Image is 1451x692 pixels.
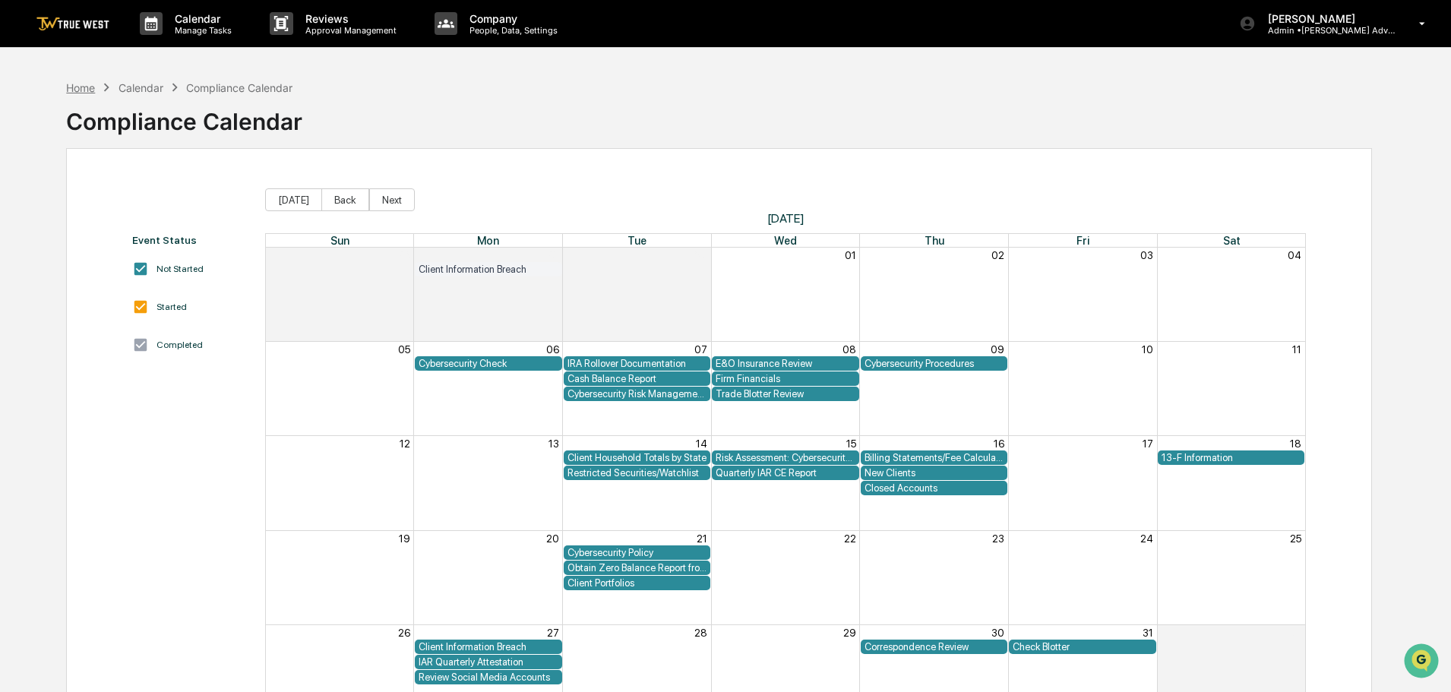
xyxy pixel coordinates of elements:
[293,25,404,36] p: Approval Management
[265,188,322,211] button: [DATE]
[1143,627,1153,639] button: 31
[186,81,292,94] div: Compliance Calendar
[398,627,410,639] button: 26
[547,627,559,639] button: 27
[994,438,1004,450] button: 16
[156,340,203,350] div: Completed
[369,188,415,211] button: Next
[119,81,163,94] div: Calendar
[548,438,559,450] button: 13
[1288,249,1301,261] button: 04
[477,234,499,247] span: Mon
[1013,641,1152,653] div: Check Blotter
[419,358,558,369] div: Cybersecurity Check
[321,188,369,211] button: Back
[30,311,98,326] span: Preclearance
[15,32,277,56] p: How can we help?
[694,249,707,261] button: 30
[293,12,404,25] p: Reviews
[107,376,184,388] a: Powered byPylon
[15,116,43,144] img: 1746055101610-c473b297-6a78-478c-a979-82029cc54cd1
[66,96,302,135] div: Compliance Calendar
[9,333,102,361] a: 🔎Data Lookup
[865,482,1004,494] div: Closed Accounts
[258,121,277,139] button: Start new chat
[991,249,1004,261] button: 02
[1290,438,1301,450] button: 18
[567,547,707,558] div: Cybersecurity Policy
[457,25,565,36] p: People, Data, Settings
[992,532,1004,545] button: 23
[991,627,1004,639] button: 30
[716,467,855,479] div: Quarterly IAR CE Report
[330,234,349,247] span: Sun
[567,577,707,589] div: Client Portfolios
[716,388,855,400] div: Trade Blotter Review
[865,641,1004,653] div: Correspondence Review
[163,25,239,36] p: Manage Tasks
[1402,642,1443,683] iframe: Open customer support
[1142,343,1153,355] button: 10
[134,207,166,219] span: [DATE]
[400,438,410,450] button: 12
[567,452,707,463] div: Client Household Totals by State
[236,166,277,184] button: See all
[1290,532,1301,545] button: 25
[156,302,187,312] div: Started
[1140,249,1153,261] button: 03
[30,340,96,355] span: Data Lookup
[774,234,797,247] span: Wed
[47,248,123,260] span: [PERSON_NAME]
[36,17,109,31] img: logo
[151,377,184,388] span: Pylon
[1076,234,1089,247] span: Fri
[546,249,559,261] button: 29
[126,248,131,260] span: •
[716,358,855,369] div: E&O Insurance Review
[1223,234,1241,247] span: Sat
[66,81,95,94] div: Home
[567,388,707,400] div: Cybersecurity Risk Management and Strategy
[844,532,856,545] button: 22
[15,192,40,216] img: Tammy Steffen
[15,341,27,353] div: 🔎
[865,467,1004,479] div: New Clients
[398,343,410,355] button: 05
[567,562,707,574] div: Obtain Zero Balance Report from Custodian
[15,169,102,181] div: Past conversations
[546,343,559,355] button: 06
[15,233,40,258] img: Tammy Steffen
[697,532,707,545] button: 21
[546,532,559,545] button: 20
[694,343,707,355] button: 07
[32,116,59,144] img: 8933085812038_c878075ebb4cc5468115_72.jpg
[265,211,1307,226] span: [DATE]
[1292,343,1301,355] button: 11
[1256,25,1397,36] p: Admin • [PERSON_NAME] Advisory Group
[110,312,122,324] div: 🗄️
[68,116,249,131] div: Start new chat
[694,627,707,639] button: 28
[419,641,558,653] div: Client Information Breach
[843,627,856,639] button: 29
[399,532,410,545] button: 19
[567,373,707,384] div: Cash Balance Report
[1256,12,1397,25] p: [PERSON_NAME]
[104,305,194,332] a: 🗄️Attestations
[1162,452,1301,463] div: 13-F Information
[1290,627,1301,639] button: 01
[125,311,188,326] span: Attestations
[419,264,558,275] div: Client Information Breach
[716,373,855,384] div: Firm Financials
[47,207,123,219] span: [PERSON_NAME]
[68,131,209,144] div: We're available if you need us!
[845,249,856,261] button: 01
[1143,438,1153,450] button: 17
[156,264,204,274] div: Not Started
[846,438,856,450] button: 15
[991,343,1004,355] button: 09
[925,234,944,247] span: Thu
[15,312,27,324] div: 🖐️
